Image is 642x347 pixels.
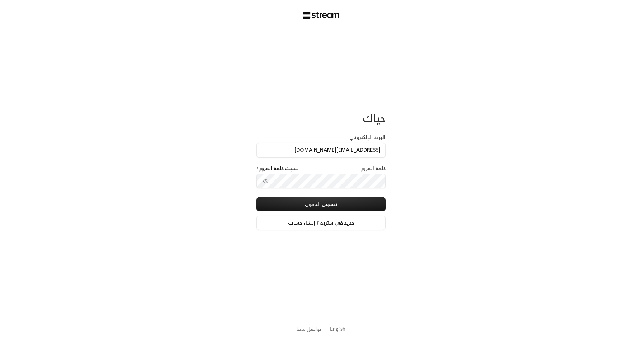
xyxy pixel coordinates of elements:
[361,165,386,172] label: كلمة المرور
[297,325,321,333] button: تواصل معنا
[256,216,386,230] a: جديد في ستريم؟ إنشاء حساب
[256,165,299,172] a: نسيت كلمة المرور؟
[256,197,386,211] button: تسجيل الدخول
[363,108,386,127] span: حياك
[303,12,340,19] img: Stream Logo
[349,133,386,141] label: البريد الإلكتروني
[330,322,345,336] a: English
[297,324,321,333] a: تواصل معنا
[260,175,272,187] button: toggle password visibility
